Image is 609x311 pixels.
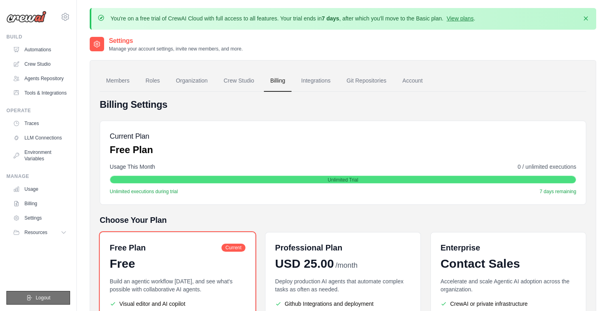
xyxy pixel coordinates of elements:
[275,277,411,293] p: Deploy production AI agents that automate complex tasks as often as needed.
[10,146,70,165] a: Environment Variables
[10,226,70,239] button: Resources
[110,242,146,253] h6: Free Plan
[110,163,155,171] span: Usage This Month
[100,214,586,226] h5: Choose Your Plan
[100,70,136,92] a: Members
[6,107,70,114] div: Operate
[110,188,178,195] span: Unlimited executions during trial
[139,70,166,92] a: Roles
[518,163,576,171] span: 0 / unlimited executions
[109,46,243,52] p: Manage your account settings, invite new members, and more.
[100,98,586,111] h4: Billing Settings
[10,197,70,210] a: Billing
[10,117,70,130] a: Traces
[264,70,291,92] a: Billing
[6,11,46,23] img: Logo
[10,87,70,99] a: Tools & Integrations
[110,300,245,308] li: Visual editor and AI copilot
[540,188,576,195] span: 7 days remaining
[6,291,70,305] button: Logout
[275,256,334,271] span: USD 25.00
[328,177,358,183] span: Unlimited Trial
[217,70,261,92] a: Crew Studio
[111,14,475,22] p: You're on a free trial of CrewAI Cloud with full access to all features. Your trial ends in , aft...
[275,300,411,308] li: Github Integrations and deployment
[109,36,243,46] h2: Settings
[110,143,153,156] p: Free Plan
[340,70,393,92] a: Git Repositories
[396,70,429,92] a: Account
[6,173,70,180] div: Manage
[440,300,576,308] li: CrewAI or private infrastructure
[110,256,245,271] div: Free
[10,212,70,224] a: Settings
[322,15,339,22] strong: 7 days
[10,72,70,85] a: Agents Repository
[36,295,50,301] span: Logout
[10,43,70,56] a: Automations
[295,70,337,92] a: Integrations
[440,242,576,253] h6: Enterprise
[110,131,153,142] h5: Current Plan
[10,58,70,71] a: Crew Studio
[6,34,70,40] div: Build
[440,256,576,271] div: Contact Sales
[169,70,214,92] a: Organization
[336,260,358,271] span: /month
[10,183,70,196] a: Usage
[275,242,342,253] h6: Professional Plan
[221,244,245,252] span: Current
[446,15,473,22] a: View plans
[440,277,576,293] p: Accelerate and scale Agentic AI adoption across the organization.
[110,277,245,293] p: Build an agentic workflow [DATE], and see what's possible with collaborative AI agents.
[24,229,47,236] span: Resources
[10,131,70,144] a: LLM Connections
